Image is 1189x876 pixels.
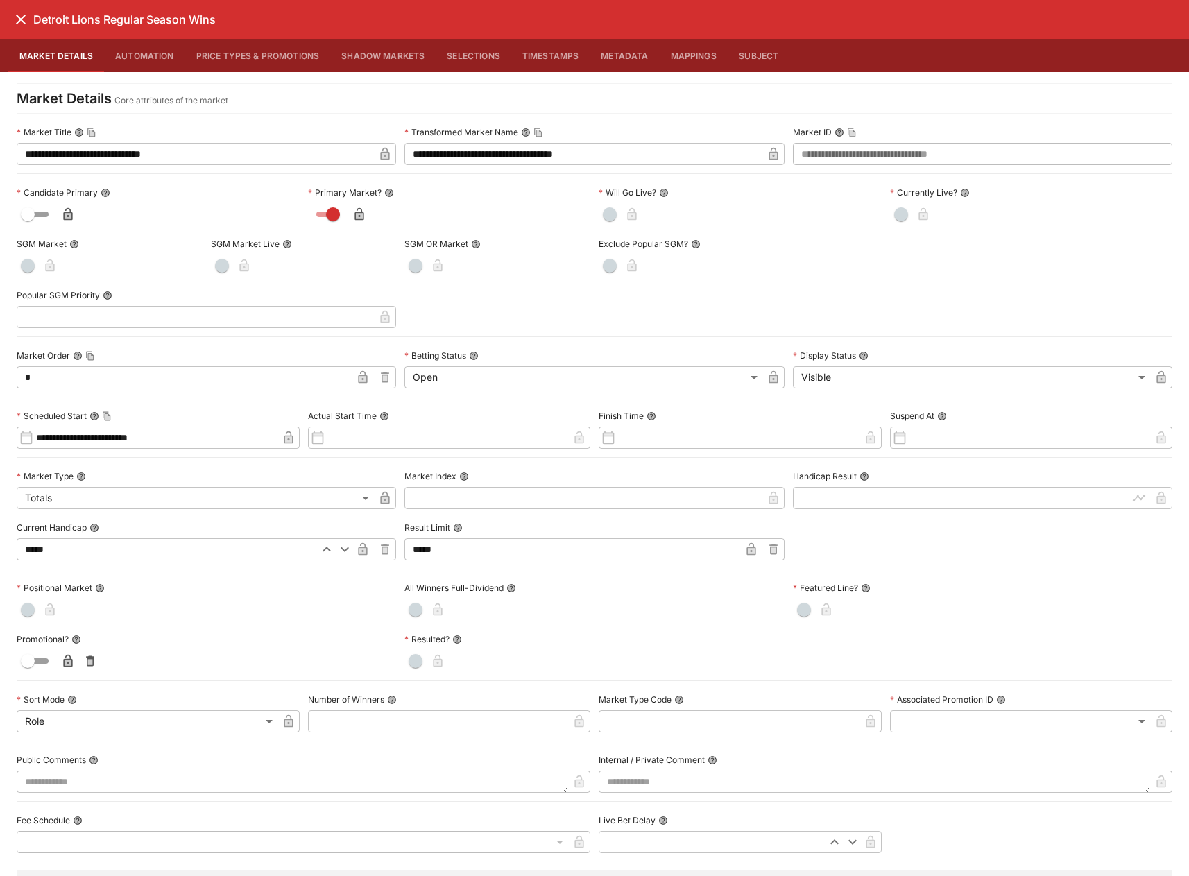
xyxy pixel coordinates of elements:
[599,814,656,826] p: Live Bet Delay
[95,583,105,593] button: Positional Market
[104,39,185,72] button: Automation
[17,522,87,533] p: Current Handicap
[17,410,87,422] p: Scheduled Start
[404,350,466,361] p: Betting Status
[308,187,382,198] p: Primary Market?
[102,411,112,421] button: Copy To Clipboard
[861,583,871,593] button: Featured Line?
[859,472,869,481] button: Handicap Result
[17,470,74,482] p: Market Type
[469,351,479,361] button: Betting Status
[308,694,384,705] p: Number of Winners
[599,238,688,250] p: Exclude Popular SGM?
[103,291,112,300] button: Popular SGM Priority
[647,411,656,421] button: Finish Time
[17,582,92,594] p: Positional Market
[859,351,869,361] button: Display Status
[937,411,947,421] button: Suspend At
[89,755,99,765] button: Public Comments
[17,814,70,826] p: Fee Schedule
[69,239,79,249] button: SGM Market
[452,635,462,644] button: Resulted?
[17,126,71,138] p: Market Title
[17,487,374,509] div: Totals
[691,239,701,249] button: Exclude Popular SGM?
[8,39,104,72] button: Market Details
[8,7,33,32] button: close
[101,188,110,198] button: Candidate Primary
[76,472,86,481] button: Market Type
[404,633,450,645] p: Resulted?
[17,238,67,250] p: SGM Market
[659,188,669,198] button: Will Go Live?
[387,695,397,705] button: Number of Winners
[599,187,656,198] p: Will Go Live?
[599,410,644,422] p: Finish Time
[835,128,844,137] button: Market IDCopy To Clipboard
[404,238,468,250] p: SGM OR Market
[384,188,394,198] button: Primary Market?
[660,39,728,72] button: Mappings
[793,582,858,594] p: Featured Line?
[85,351,95,361] button: Copy To Clipboard
[599,694,672,705] p: Market Type Code
[847,128,857,137] button: Copy To Clipboard
[890,410,934,422] p: Suspend At
[87,128,96,137] button: Copy To Clipboard
[708,755,717,765] button: Internal / Private Comment
[533,128,543,137] button: Copy To Clipboard
[308,410,377,422] p: Actual Start Time
[17,289,100,301] p: Popular SGM Priority
[793,366,1150,388] div: Visible
[960,188,970,198] button: Currently Live?
[674,695,684,705] button: Market Type Code
[436,39,511,72] button: Selections
[17,694,65,705] p: Sort Mode
[793,126,832,138] p: Market ID
[73,351,83,361] button: Market OrderCopy To Clipboard
[511,39,590,72] button: Timestamps
[599,754,705,766] p: Internal / Private Comment
[73,816,83,825] button: Fee Schedule
[793,470,857,482] p: Handicap Result
[17,89,112,108] h4: Market Details
[185,39,331,72] button: Price Types & Promotions
[17,350,70,361] p: Market Order
[114,94,228,108] p: Core attributes of the market
[404,522,450,533] p: Result Limit
[17,187,98,198] p: Candidate Primary
[471,239,481,249] button: SGM OR Market
[17,710,277,732] div: Role
[728,39,790,72] button: Subject
[506,583,516,593] button: All Winners Full-Dividend
[89,523,99,533] button: Current Handicap
[71,635,81,644] button: Promotional?
[404,582,504,594] p: All Winners Full-Dividend
[17,754,86,766] p: Public Comments
[404,366,762,388] div: Open
[890,187,957,198] p: Currently Live?
[404,126,518,138] p: Transformed Market Name
[521,128,531,137] button: Transformed Market NameCopy To Clipboard
[793,350,856,361] p: Display Status
[459,472,469,481] button: Market Index
[74,128,84,137] button: Market TitleCopy To Clipboard
[67,695,77,705] button: Sort Mode
[33,12,216,27] h6: Detroit Lions Regular Season Wins
[453,523,463,533] button: Result Limit
[890,694,993,705] p: Associated Promotion ID
[330,39,436,72] button: Shadow Markets
[658,816,668,825] button: Live Bet Delay
[590,39,659,72] button: Metadata
[379,411,389,421] button: Actual Start Time
[996,695,1006,705] button: Associated Promotion ID
[404,470,456,482] p: Market Index
[282,239,292,249] button: SGM Market Live
[89,411,99,421] button: Scheduled StartCopy To Clipboard
[211,238,280,250] p: SGM Market Live
[17,633,69,645] p: Promotional?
